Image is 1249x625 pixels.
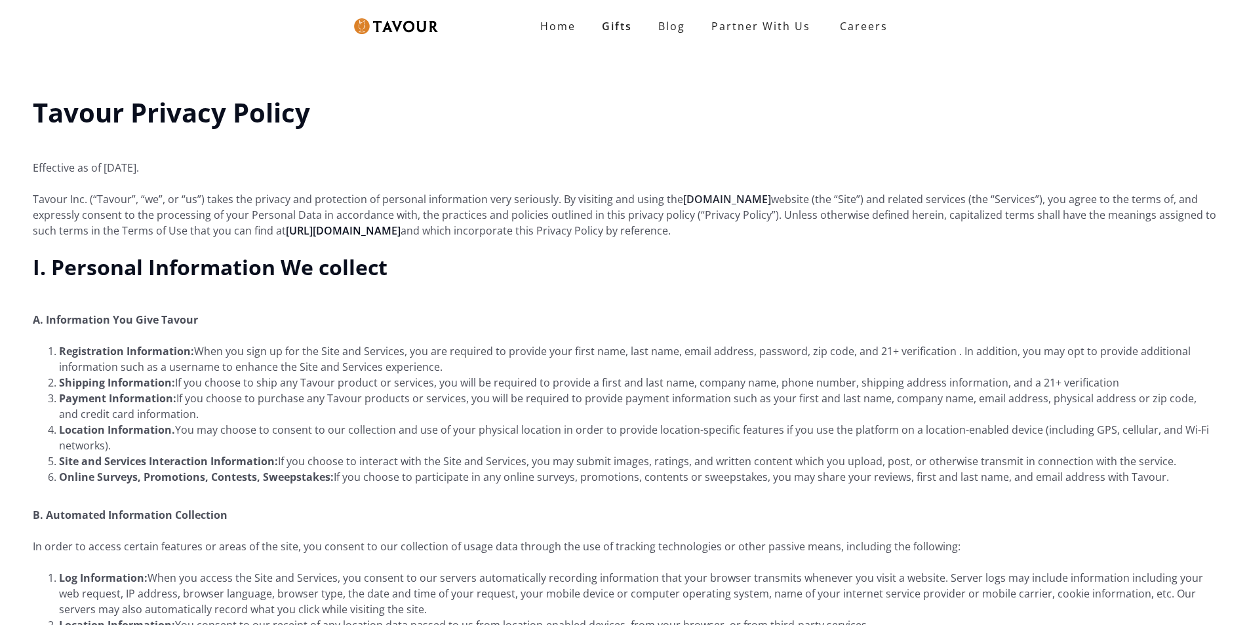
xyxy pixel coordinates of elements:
strong: Site and Services Interaction Information: [59,454,278,468]
li: When you access the Site and Services, you consent to our servers automatically recording informa... [59,570,1216,617]
a: Blog [645,13,698,39]
a: [DOMAIN_NAME] [683,192,771,206]
strong: Careers [840,13,888,39]
strong: Home [540,19,576,33]
li: If you choose to interact with the Site and Services, you may submit images, ratings, and written... [59,453,1216,469]
strong: B. Automated Information Collection [33,508,228,522]
strong: Shipping Information: [59,375,175,390]
a: Gifts [589,13,645,39]
strong: Registration Information: [59,344,194,358]
strong: I. Personal Information We collect [33,253,387,281]
strong: Payment Information: [59,391,176,406]
a: Partner With Us [698,13,823,39]
a: [URL][DOMAIN_NAME] [286,223,401,238]
strong: Tavour Privacy Policy [33,94,310,130]
p: Tavour Inc. (“Tavour”, “we”, or “us”) takes the privacy and protection of personal information ve... [33,191,1216,238]
li: You may choose to consent to our collection and use of your physical location in order to provide... [59,422,1216,453]
li: If you choose to ship any Tavour product or services, you will be required to provide a first and... [59,375,1216,390]
strong: Location Information. [59,423,175,437]
li: When you sign up for the Site and Services, you are required to provide your first name, last nam... [59,343,1216,375]
p: In order to access certain features or areas of the site, you consent to our collection of usage ... [33,539,1216,554]
p: Effective as of [DATE]. [33,144,1216,176]
li: If you choose to participate in any online surveys, promotions, contents or sweepstakes, you may ... [59,469,1216,485]
strong: A. Information You Give Tavour [33,312,198,327]
strong: Log Information: [59,571,148,585]
a: Careers [823,8,898,45]
strong: Online Surveys, Promotions, Contests, Sweepstakes: [59,470,334,484]
li: If you choose to purchase any Tavour products or services, you will be required to provide paymen... [59,390,1216,422]
a: Home [527,13,589,39]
